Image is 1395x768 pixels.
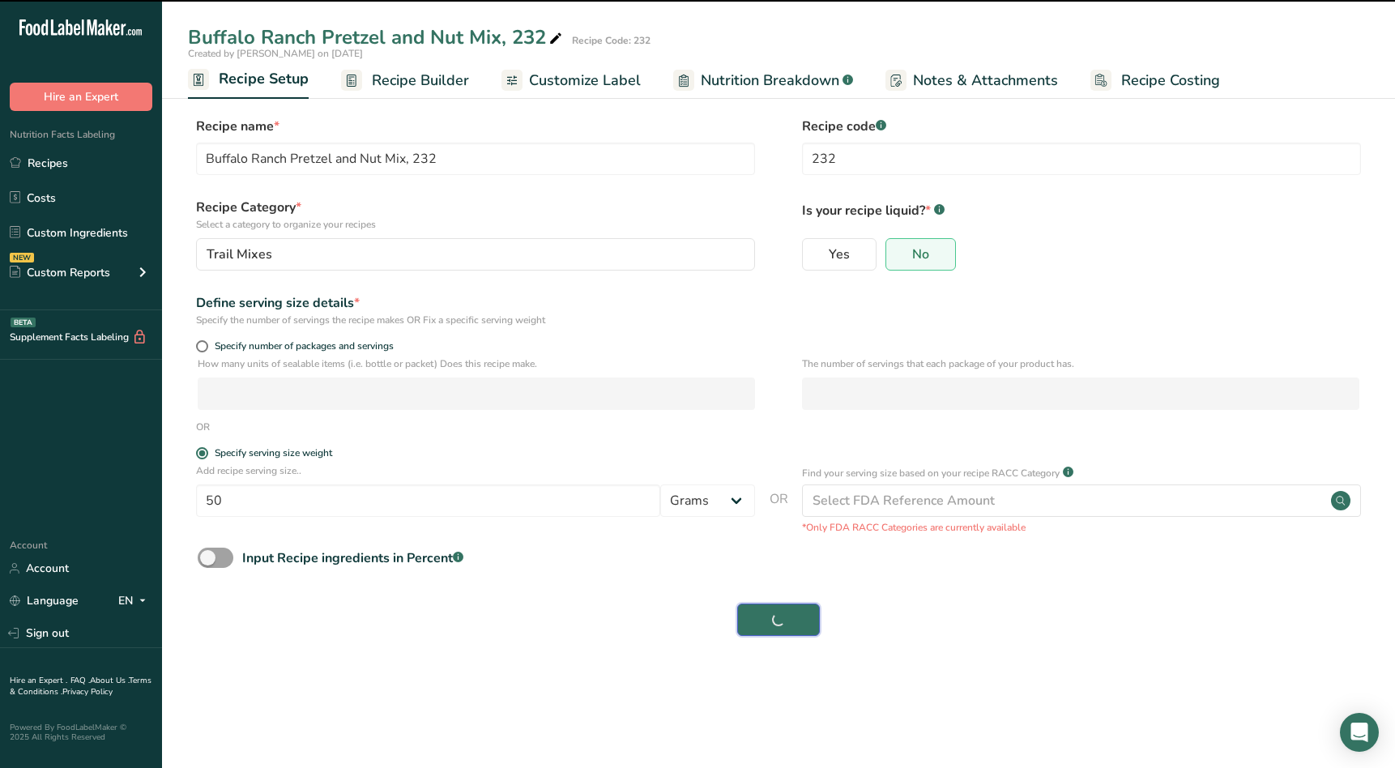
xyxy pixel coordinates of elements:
span: Recipe Setup [219,68,309,90]
div: Input Recipe ingredients in Percent [242,548,463,568]
a: FAQ . [70,675,90,686]
input: Type your recipe name here [196,143,755,175]
span: Trail Mixes [207,245,272,264]
a: Privacy Policy [62,686,113,698]
div: Custom Reports [10,264,110,281]
div: BETA [11,318,36,327]
span: Recipe Costing [1121,70,1220,92]
p: The number of servings that each package of your product has. [802,356,1359,371]
button: Trail Mixes [196,238,755,271]
span: No [912,246,929,262]
input: Type your recipe code here [802,143,1361,175]
a: Hire an Expert . [10,675,67,686]
div: NEW [10,253,34,262]
input: Type your serving size here [196,484,660,517]
a: Language [10,587,79,615]
a: Nutrition Breakdown [673,62,853,99]
div: Define serving size details [196,293,755,313]
div: OR [196,420,210,434]
button: Hire an Expert [10,83,152,111]
a: About Us . [90,675,129,686]
a: Recipe Builder [341,62,469,99]
span: Yes [829,246,850,262]
label: Recipe code [802,117,1361,136]
div: Buffalo Ranch Pretzel and Nut Mix, 232 [188,23,565,52]
span: Notes & Attachments [913,70,1058,92]
span: Specify number of packages and servings [208,340,394,352]
a: Customize Label [501,62,641,99]
a: Terms & Conditions . [10,675,151,698]
span: OR [770,489,788,535]
label: Recipe name [196,117,755,136]
p: Is your recipe liquid? [802,198,1361,220]
div: Open Intercom Messenger [1340,713,1379,752]
div: Recipe Code: 232 [572,33,651,48]
div: Powered By FoodLabelMaker © 2025 All Rights Reserved [10,723,152,742]
p: *Only FDA RACC Categories are currently available [802,520,1361,535]
p: How many units of sealable items (i.e. bottle or packet) Does this recipe make. [198,356,755,371]
p: Find your serving size based on your recipe RACC Category [802,466,1060,480]
a: Recipe Costing [1090,62,1220,99]
span: Nutrition Breakdown [701,70,839,92]
label: Recipe Category [196,198,755,232]
div: Select FDA Reference Amount [813,491,995,510]
span: Recipe Builder [372,70,469,92]
div: Specify serving size weight [215,447,332,459]
div: Specify the number of servings the recipe makes OR Fix a specific serving weight [196,313,755,327]
span: Created by [PERSON_NAME] on [DATE] [188,47,363,60]
a: Notes & Attachments [885,62,1058,99]
a: Recipe Setup [188,61,309,100]
p: Add recipe serving size.. [196,463,755,478]
div: EN [118,591,152,611]
p: Select a category to organize your recipes [196,217,755,232]
span: Customize Label [529,70,641,92]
